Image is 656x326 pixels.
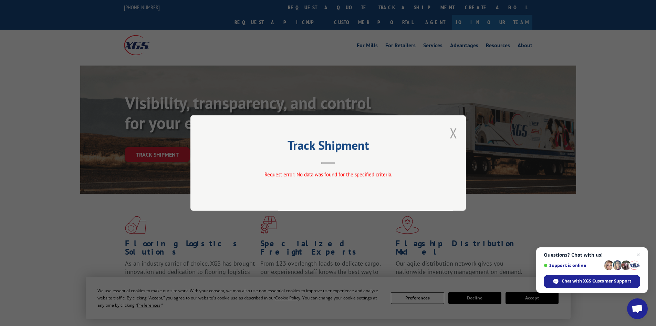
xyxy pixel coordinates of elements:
[450,124,457,142] button: Close modal
[544,275,640,288] div: Chat with XGS Customer Support
[562,278,631,284] span: Chat with XGS Customer Support
[627,298,648,319] div: Open chat
[264,171,392,178] span: Request error: No data was found for the specified criteria.
[544,252,640,258] span: Questions? Chat with us!
[544,263,602,268] span: Support is online
[225,140,431,154] h2: Track Shipment
[634,251,643,259] span: Close chat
